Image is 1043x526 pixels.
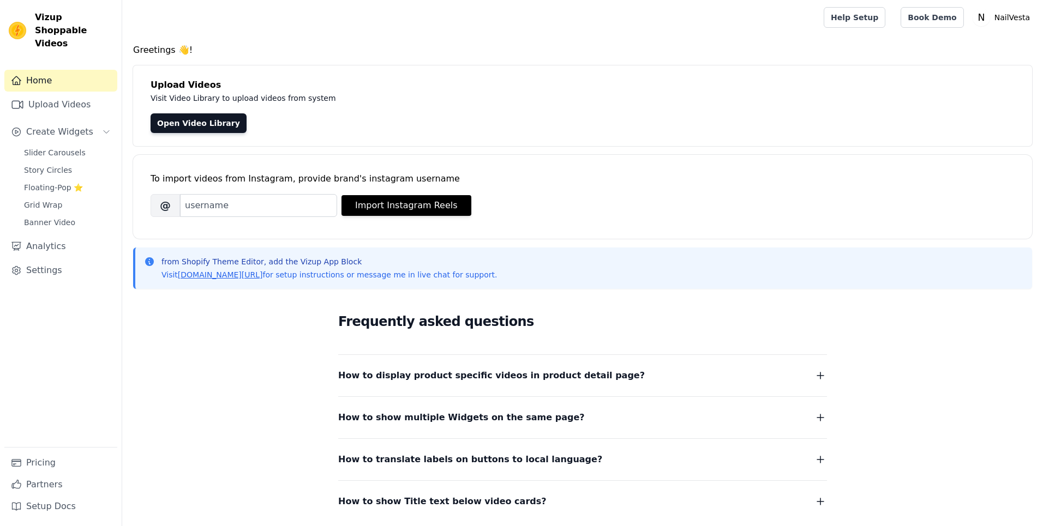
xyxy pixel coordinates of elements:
[978,12,985,23] text: N
[338,368,827,383] button: How to display product specific videos in product detail page?
[180,194,337,217] input: username
[24,182,83,193] span: Floating-Pop ⭐
[4,452,117,474] a: Pricing
[178,270,263,279] a: [DOMAIN_NAME][URL]
[161,256,497,267] p: from Shopify Theme Editor, add the Vizup App Block
[338,452,602,467] span: How to translate labels on buttons to local language?
[151,194,180,217] span: @
[4,474,117,495] a: Partners
[9,22,26,39] img: Vizup
[151,78,1015,92] h4: Upload Videos
[17,162,117,178] a: Story Circles
[338,494,547,509] span: How to show Title text below video cards?
[17,180,117,195] a: Floating-Pop ⭐
[4,495,117,517] a: Setup Docs
[24,217,75,228] span: Banner Video
[35,11,113,50] span: Vizup Shoppable Videos
[901,7,963,28] a: Book Demo
[338,410,585,425] span: How to show multiple Widgets on the same page?
[151,172,1015,185] div: To import videos from Instagram, provide brand's instagram username
[4,235,117,257] a: Analytics
[24,165,72,176] span: Story Circles
[824,7,885,28] a: Help Setup
[338,452,827,467] button: How to translate labels on buttons to local language?
[338,311,827,332] h2: Frequently asked questions
[4,121,117,143] button: Create Widgets
[133,44,1032,57] h4: Greetings 👋!
[151,113,247,133] a: Open Video Library
[26,125,93,138] span: Create Widgets
[341,195,471,216] button: Import Instagram Reels
[17,215,117,230] a: Banner Video
[4,259,117,281] a: Settings
[17,197,117,213] a: Grid Wrap
[4,70,117,92] a: Home
[24,147,86,158] span: Slider Carousels
[151,92,639,105] p: Visit Video Library to upload videos from system
[24,199,62,210] span: Grid Wrap
[338,368,645,383] span: How to display product specific videos in product detail page?
[4,94,117,116] a: Upload Videos
[161,269,497,280] p: Visit for setup instructions or message me in live chat for support.
[990,8,1034,27] p: NailVesta
[338,494,827,509] button: How to show Title text below video cards?
[973,8,1034,27] button: N NailVesta
[338,410,827,425] button: How to show multiple Widgets on the same page?
[17,145,117,160] a: Slider Carousels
